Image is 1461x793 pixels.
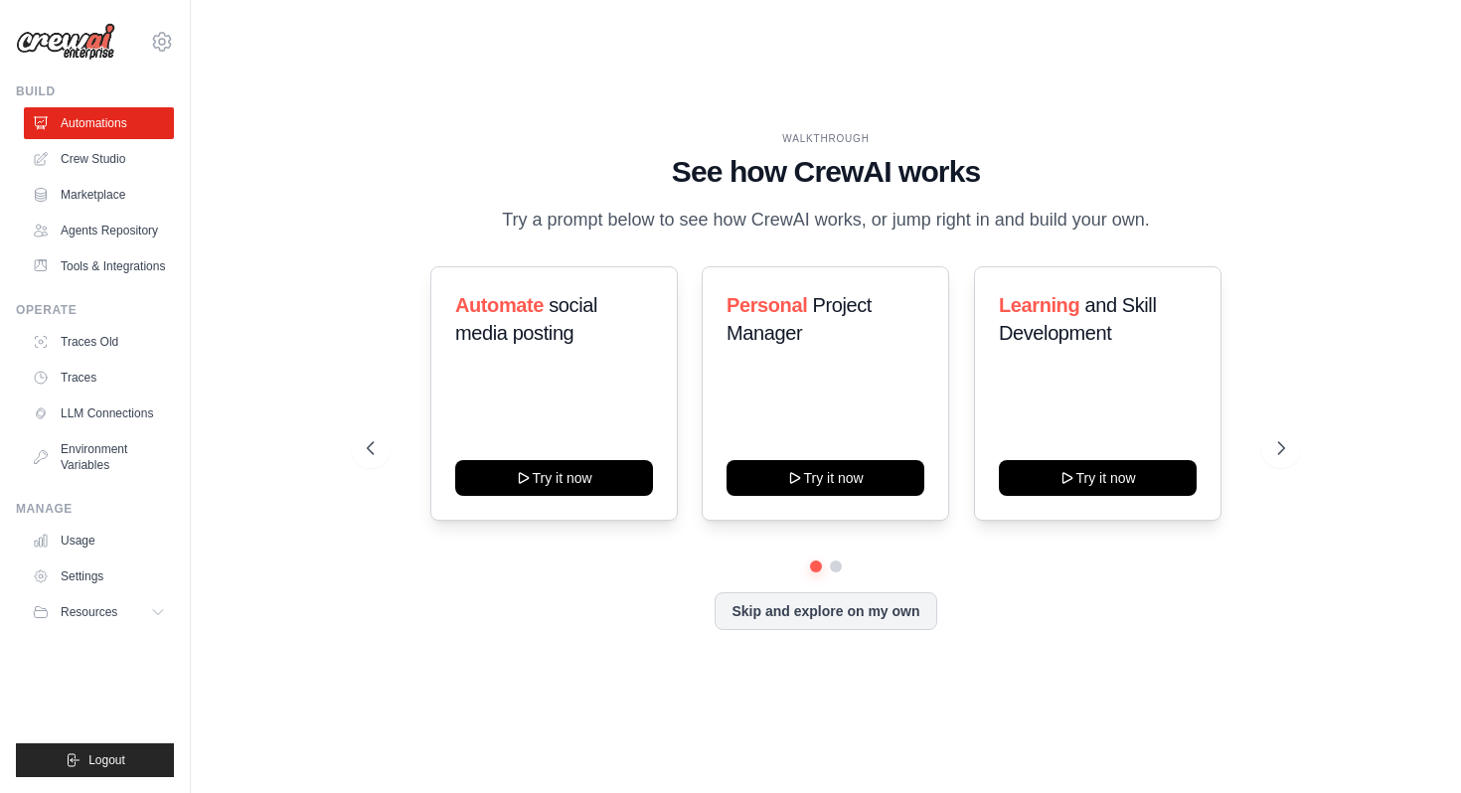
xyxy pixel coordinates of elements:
button: Try it now [727,460,924,496]
div: WALKTHROUGH [367,131,1284,146]
a: Usage [24,525,174,556]
button: Logout [16,743,174,777]
span: Personal [727,294,807,316]
span: Learning [999,294,1079,316]
a: Automations [24,107,174,139]
a: Traces Old [24,326,174,358]
button: Try it now [455,460,653,496]
span: Resources [61,604,117,620]
button: Skip and explore on my own [715,592,936,630]
div: Operate [16,302,174,318]
span: and Skill Development [999,294,1156,344]
a: LLM Connections [24,397,174,429]
a: Settings [24,560,174,592]
button: Try it now [999,460,1197,496]
div: Manage [16,501,174,517]
div: Build [16,83,174,99]
span: Logout [88,752,125,768]
span: Automate [455,294,544,316]
a: Crew Studio [24,143,174,175]
a: Tools & Integrations [24,250,174,282]
a: Agents Repository [24,215,174,246]
p: Try a prompt below to see how CrewAI works, or jump right in and build your own. [492,206,1160,235]
a: Traces [24,362,174,394]
button: Resources [24,596,174,628]
a: Marketplace [24,179,174,211]
img: Logo [16,23,115,61]
a: Environment Variables [24,433,174,481]
h1: See how CrewAI works [367,154,1284,190]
